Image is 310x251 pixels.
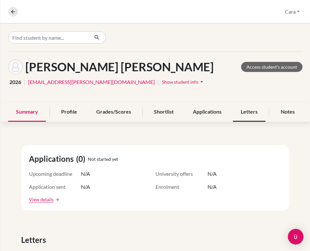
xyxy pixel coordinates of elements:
div: Shortlist [146,103,182,122]
span: Enrolment [155,183,208,191]
span: N/A [81,170,90,178]
a: arrow_forward [54,197,60,202]
span: Applications [29,153,76,165]
img: Andres Velásquez Piloña's avatar [8,60,23,74]
span: University offers [155,170,208,178]
div: Profile [53,103,85,122]
span: N/A [81,183,90,191]
div: Open Intercom Messenger [288,229,303,244]
i: arrow_drop_down [198,78,205,85]
span: N/A [208,183,217,191]
a: View details [29,196,54,203]
button: Cara [282,6,303,18]
input: Find student by name... [8,31,89,44]
a: Access student's account [241,62,303,72]
button: Show student infoarrow_drop_down [162,77,205,87]
span: Show student info [162,79,198,85]
span: | [157,78,159,86]
span: N/A [208,170,217,178]
div: Grades/Scores [88,103,139,122]
span: Not started yet [88,156,118,162]
span: | [24,78,25,86]
span: Upcoming deadline [29,170,81,178]
h1: [PERSON_NAME] [PERSON_NAME] [25,60,214,74]
span: Application sent [29,183,81,191]
div: Notes [273,103,303,122]
a: [EMAIL_ADDRESS][PERSON_NAME][DOMAIN_NAME] [28,78,155,86]
span: (0) [76,153,88,165]
div: Letters [233,103,265,122]
span: 2026 [9,78,21,86]
span: Letters [21,234,48,246]
div: Applications [185,103,229,122]
div: Summary [8,103,46,122]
